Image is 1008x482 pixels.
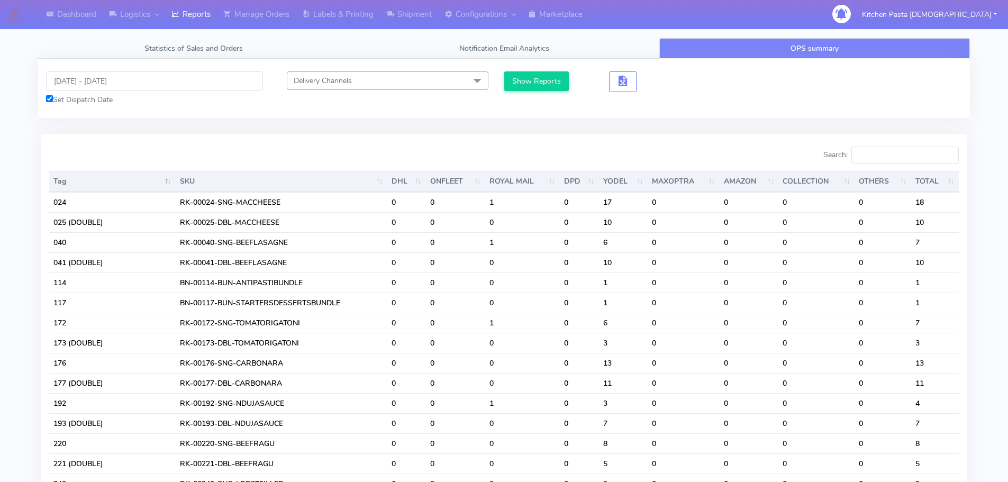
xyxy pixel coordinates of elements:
[387,272,426,293] td: 0
[855,393,911,413] td: 0
[648,252,719,272] td: 0
[599,313,648,333] td: 6
[560,433,599,453] td: 0
[720,433,779,453] td: 0
[599,293,648,313] td: 1
[560,293,599,313] td: 0
[778,272,855,293] td: 0
[648,413,719,433] td: 0
[485,293,559,313] td: 0
[485,252,559,272] td: 0
[855,333,911,353] td: 0
[720,232,779,252] td: 0
[426,453,486,474] td: 0
[485,333,559,353] td: 0
[294,76,352,86] span: Delivery Channels
[599,252,648,272] td: 10
[560,413,599,433] td: 0
[855,373,911,393] td: 0
[49,373,176,393] td: 177 (DOUBLE)
[560,232,599,252] td: 0
[851,147,959,163] input: Search:
[485,192,559,212] td: 1
[426,333,486,353] td: 0
[38,38,970,59] ul: Tabs
[911,293,959,313] td: 1
[176,212,387,232] td: RK-00025-DBL-MACCHEESE
[176,413,387,433] td: RK-00193-DBL-NDUJASAUCE
[485,232,559,252] td: 1
[426,293,486,313] td: 0
[778,192,855,212] td: 0
[485,171,559,192] th: ROYAL MAIL : activate to sort column ascending
[426,433,486,453] td: 0
[387,413,426,433] td: 0
[599,232,648,252] td: 6
[485,433,559,453] td: 0
[176,272,387,293] td: BN-00114-BUN-ANTIPASTIBUNDLE
[855,453,911,474] td: 0
[485,313,559,333] td: 1
[387,333,426,353] td: 0
[387,252,426,272] td: 0
[560,353,599,373] td: 0
[599,212,648,232] td: 10
[426,353,486,373] td: 0
[560,313,599,333] td: 0
[485,353,559,373] td: 0
[560,393,599,413] td: 0
[720,171,779,192] th: AMAZON : activate to sort column ascending
[176,293,387,313] td: BN-00117-BUN-STARTERSDESSERTSBUNDLE
[49,353,176,373] td: 176
[387,453,426,474] td: 0
[49,413,176,433] td: 193 (DOUBLE)
[911,433,959,453] td: 8
[176,433,387,453] td: RK-00220-SNG-BEEFRAGU
[855,293,911,313] td: 0
[49,293,176,313] td: 117
[485,212,559,232] td: 0
[426,212,486,232] td: 0
[426,373,486,393] td: 0
[778,252,855,272] td: 0
[176,232,387,252] td: RK-00040-SNG-BEEFLASAGNE
[485,453,559,474] td: 0
[720,413,779,433] td: 0
[855,272,911,293] td: 0
[911,393,959,413] td: 4
[426,232,486,252] td: 0
[778,232,855,252] td: 0
[560,212,599,232] td: 0
[49,393,176,413] td: 192
[560,373,599,393] td: 0
[426,272,486,293] td: 0
[599,272,648,293] td: 1
[560,333,599,353] td: 0
[560,252,599,272] td: 0
[778,293,855,313] td: 0
[560,171,599,192] th: DPD : activate to sort column ascending
[599,353,648,373] td: 13
[176,453,387,474] td: RK-00221-DBL-BEEFRAGU
[648,453,719,474] td: 0
[648,272,719,293] td: 0
[387,232,426,252] td: 0
[176,192,387,212] td: RK-00024-SNG-MACCHEESE
[720,293,779,313] td: 0
[720,192,779,212] td: 0
[49,252,176,272] td: 041 (DOUBLE)
[911,353,959,373] td: 13
[426,413,486,433] td: 0
[911,272,959,293] td: 1
[791,43,839,53] span: OPS summary
[426,192,486,212] td: 0
[387,393,426,413] td: 0
[855,433,911,453] td: 0
[911,373,959,393] td: 11
[648,353,719,373] td: 0
[911,413,959,433] td: 7
[599,171,648,192] th: YODEL : activate to sort column ascending
[911,171,959,192] th: TOTAL : activate to sort column ascending
[176,171,387,192] th: SKU: activate to sort column ascending
[855,413,911,433] td: 0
